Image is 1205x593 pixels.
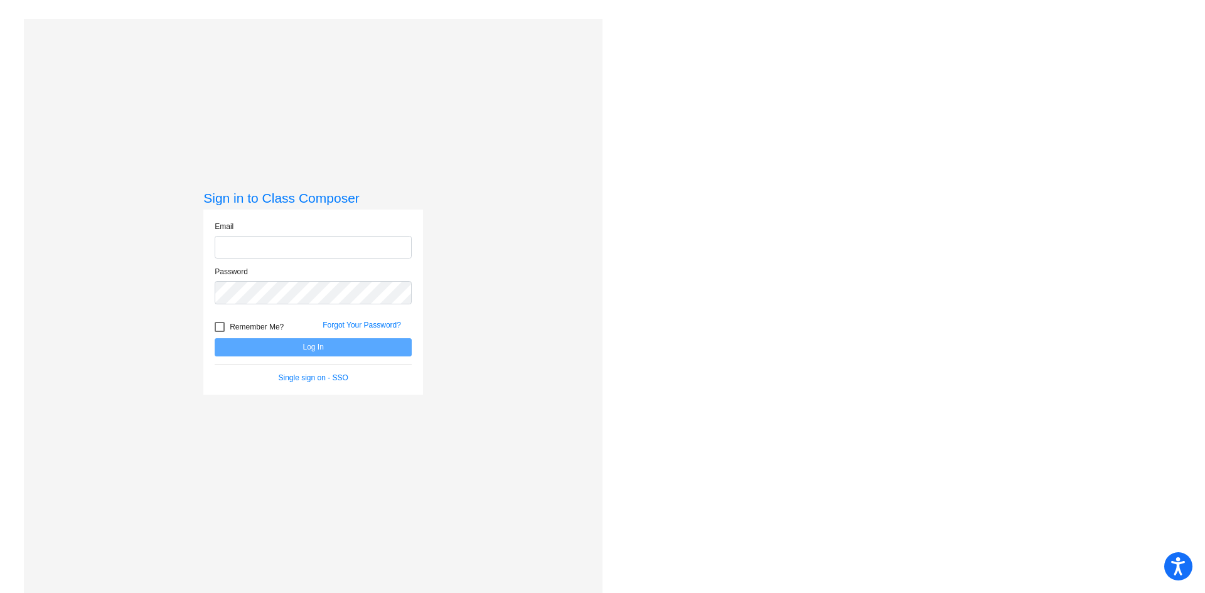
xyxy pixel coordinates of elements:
[215,221,233,232] label: Email
[323,321,401,329] a: Forgot Your Password?
[203,190,423,206] h3: Sign in to Class Composer
[215,338,412,356] button: Log In
[279,373,348,382] a: Single sign on - SSO
[215,266,248,277] label: Password
[230,319,284,334] span: Remember Me?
